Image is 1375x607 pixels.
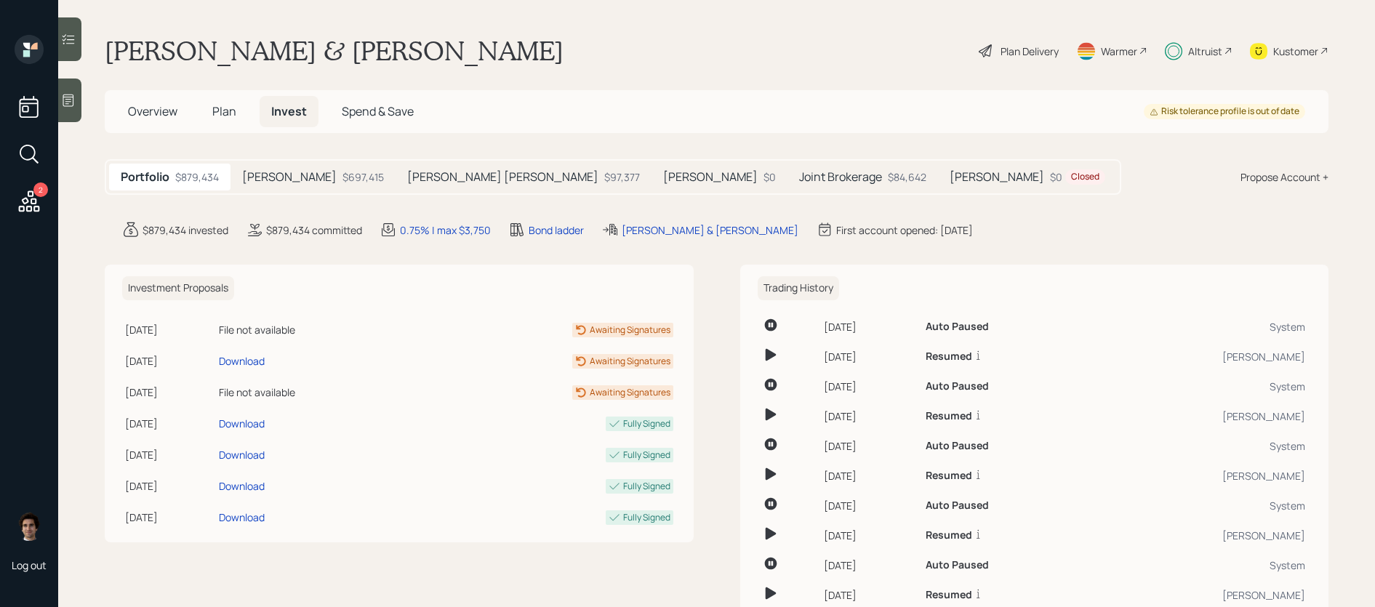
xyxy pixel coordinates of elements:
div: 0.75% | max $3,750 [400,222,491,238]
div: Awaiting Signatures [590,323,670,337]
div: [DATE] [125,447,213,462]
div: First account opened: [DATE] [836,222,973,238]
span: Invest [271,103,307,119]
div: [PERSON_NAME] [1099,587,1305,603]
h5: [PERSON_NAME] [950,170,1044,184]
h5: Portfolio [121,170,169,184]
div: File not available [219,385,413,400]
div: Bond ladder [529,222,584,238]
div: Download [219,416,265,431]
div: [DATE] [125,416,213,431]
div: [PERSON_NAME] [1099,409,1305,424]
div: [DATE] [824,498,915,513]
div: Download [219,353,265,369]
h5: [PERSON_NAME] [242,170,337,184]
h6: Trading History [758,276,839,300]
div: [DATE] [824,319,915,334]
span: Plan [212,103,236,119]
h5: Joint Brokerage [799,170,882,184]
div: [DATE] [125,478,213,494]
div: Download [219,478,265,494]
img: harrison-schaefer-headshot-2.png [15,512,44,541]
div: Propose Account + [1240,169,1328,185]
div: [PERSON_NAME] [1099,468,1305,483]
div: [DATE] [824,409,915,424]
h6: Resumed [926,470,972,482]
h6: Resumed [926,410,972,422]
div: [DATE] [824,528,915,543]
h6: Auto Paused [926,321,989,333]
div: [DATE] [125,385,213,400]
div: System [1099,319,1305,334]
div: [DATE] [824,379,915,394]
div: $0 [1050,169,1105,185]
div: $879,434 [175,169,219,185]
div: Kustomer [1273,44,1318,59]
div: Risk tolerance profile is out of date [1150,105,1299,118]
div: $697,415 [342,169,384,185]
h1: [PERSON_NAME] & [PERSON_NAME] [105,35,564,67]
div: Log out [12,558,47,572]
h5: [PERSON_NAME] [663,170,758,184]
div: Fully Signed [623,480,670,493]
div: Fully Signed [623,511,670,524]
div: Awaiting Signatures [590,355,670,368]
h6: Resumed [926,589,972,601]
div: [PERSON_NAME] [1099,528,1305,543]
div: [DATE] [824,468,915,483]
div: [PERSON_NAME] [1099,349,1305,364]
div: $879,434 invested [143,222,228,238]
div: System [1099,379,1305,394]
div: [DATE] [824,349,915,364]
h6: Resumed [926,350,972,363]
div: [DATE] [824,438,915,454]
div: System [1099,438,1305,454]
div: System [1099,558,1305,573]
div: [DATE] [824,587,915,603]
span: Overview [128,103,177,119]
h6: Auto Paused [926,380,989,393]
div: Altruist [1188,44,1222,59]
div: Fully Signed [623,449,670,462]
div: Download [219,447,265,462]
div: Warmer [1101,44,1137,59]
h6: Resumed [926,529,972,542]
div: File not available [219,322,413,337]
div: [DATE] [125,353,213,369]
div: Download [219,510,265,525]
div: $0 [763,169,776,185]
div: Closed [1071,171,1099,183]
div: 2 [33,182,48,197]
h6: Auto Paused [926,559,989,571]
div: Fully Signed [623,417,670,430]
div: [PERSON_NAME] & [PERSON_NAME] [622,222,798,238]
div: [DATE] [125,322,213,337]
div: Awaiting Signatures [590,386,670,399]
div: Plan Delivery [1001,44,1059,59]
span: Spend & Save [342,103,414,119]
div: $879,434 committed [266,222,362,238]
h6: Auto Paused [926,440,989,452]
h6: Investment Proposals [122,276,234,300]
div: $97,377 [604,169,640,185]
div: [DATE] [824,558,915,573]
div: System [1099,498,1305,513]
div: [DATE] [125,510,213,525]
div: $84,642 [888,169,926,185]
h5: [PERSON_NAME] [PERSON_NAME] [407,170,598,184]
h6: Auto Paused [926,499,989,512]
